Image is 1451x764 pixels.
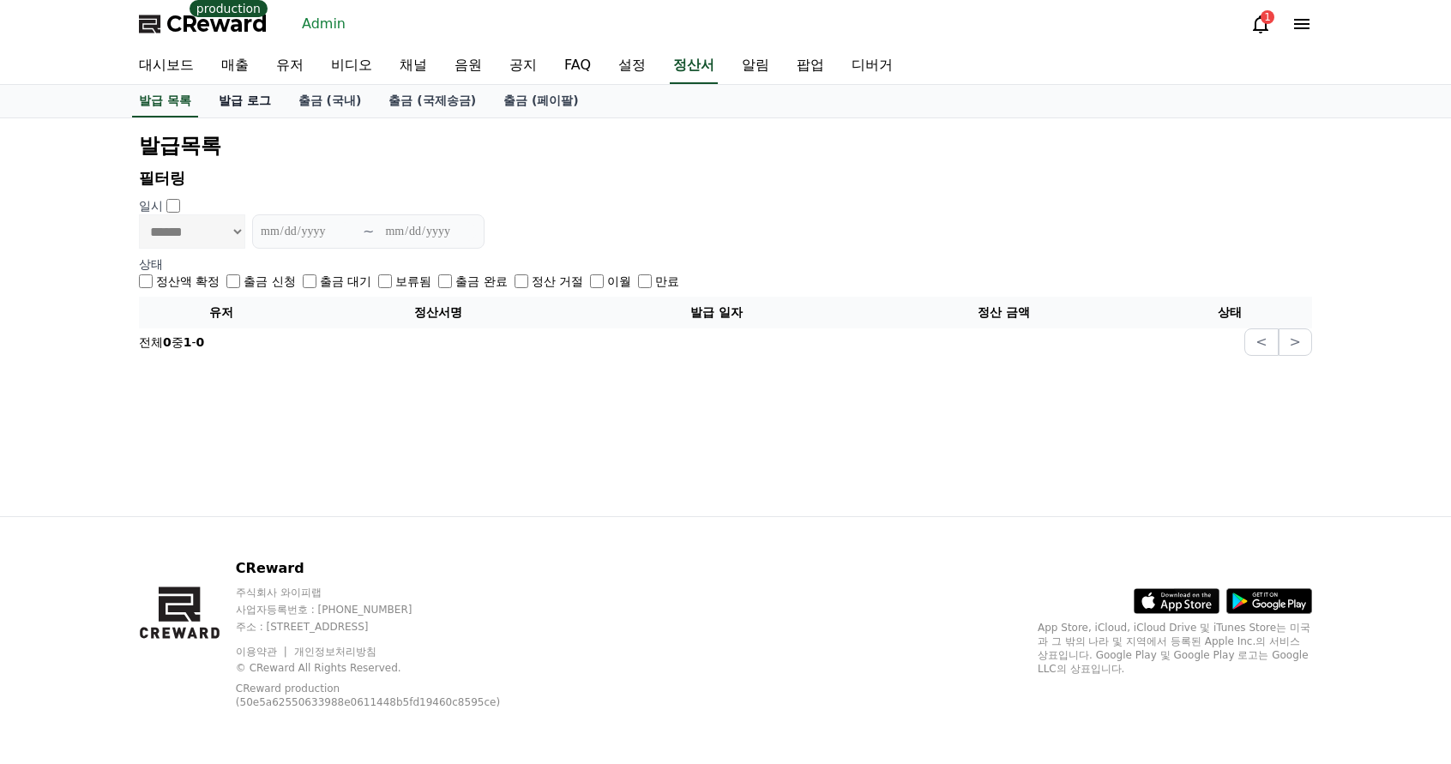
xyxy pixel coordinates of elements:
a: Home [5,544,113,587]
span: Settings [254,569,296,583]
p: App Store, iCloud, iCloud Drive 및 iTunes Store는 미국과 그 밖의 나라 및 지역에서 등록된 Apple Inc.의 서비스 상표입니다. Goo... [1038,621,1312,676]
p: ~ [363,221,374,242]
span: Home [44,569,74,583]
a: 이용약관 [236,646,290,658]
a: Messages [113,544,221,587]
a: Admin [295,10,352,38]
button: > [1279,328,1312,356]
a: Settings [221,544,329,587]
label: 이월 [607,273,631,290]
th: 정산서명 [304,297,573,328]
a: 채널 [386,48,441,84]
p: 상태 [139,256,1312,273]
label: 보류됨 [395,273,431,290]
strong: 0 [196,335,205,349]
a: 팝업 [783,48,838,84]
a: 매출 [208,48,262,84]
h2: 발급목록 [139,132,1312,159]
a: 발급 목록 [132,85,198,117]
strong: 0 [163,335,172,349]
a: 비디오 [317,48,386,84]
a: 설정 [605,48,659,84]
a: 공지 [496,48,551,84]
a: 발급 로그 [205,85,285,117]
p: 필터링 [139,166,1312,190]
a: 개인정보처리방침 [294,646,376,658]
a: 출금 (국제송금) [375,85,490,117]
a: 1 [1250,14,1271,34]
p: 주소 : [STREET_ADDRESS] [236,620,537,634]
p: 일시 [139,197,163,214]
span: CReward [166,10,268,38]
a: 알림 [728,48,783,84]
span: Messages [142,570,193,584]
a: 출금 (국내) [285,85,376,117]
a: 대시보드 [125,48,208,84]
p: 주식회사 와이피랩 [236,586,537,599]
a: FAQ [551,48,605,84]
p: 전체 중 - [139,334,204,351]
a: 정산서 [670,48,718,84]
label: 만료 [655,273,679,290]
p: CReward [236,558,537,579]
a: 음원 [441,48,496,84]
button: < [1244,328,1278,356]
p: CReward production (50e5a62550633988e0611448b5fd19460c8595ce) [236,682,510,709]
a: 디버거 [838,48,906,84]
th: 유저 [139,297,304,328]
div: 1 [1261,10,1274,24]
th: 정산 금액 [860,297,1147,328]
label: 출금 신청 [244,273,295,290]
label: 정산 거절 [532,273,583,290]
label: 출금 대기 [320,273,371,290]
a: CReward [139,10,268,38]
strong: 1 [184,335,192,349]
p: 사업자등록번호 : [PHONE_NUMBER] [236,603,537,617]
a: 출금 (페이팔) [490,85,593,117]
a: 유저 [262,48,317,84]
th: 발급 일자 [573,297,860,328]
label: 정산액 확정 [156,273,220,290]
label: 출금 완료 [455,273,507,290]
th: 상태 [1147,297,1312,328]
p: © CReward All Rights Reserved. [236,661,537,675]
